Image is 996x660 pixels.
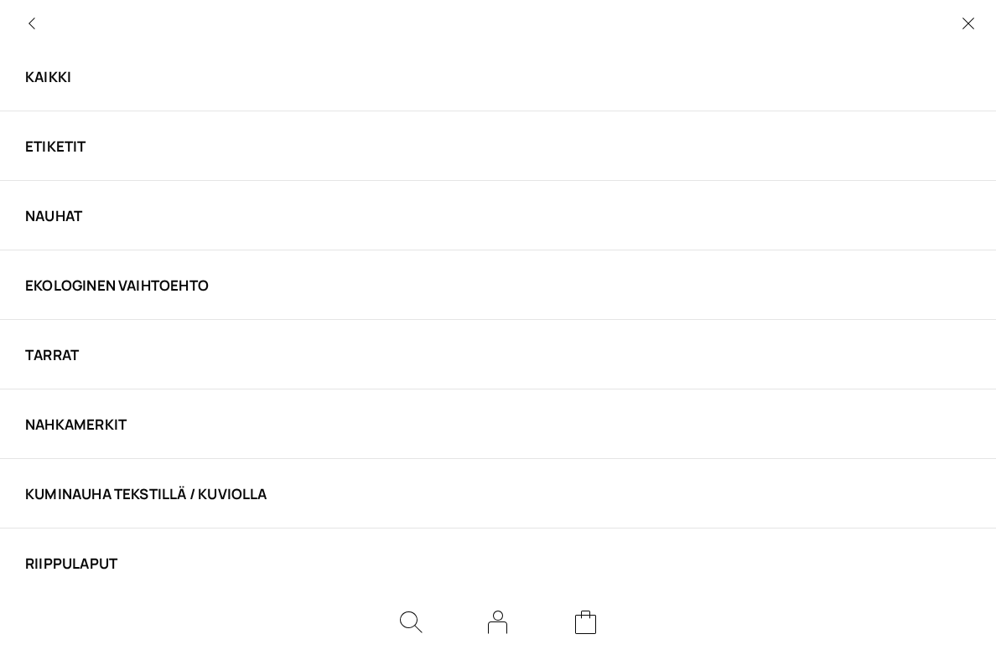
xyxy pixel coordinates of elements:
a: Etiketit [25,137,942,156]
a: Nahkamerkit [25,415,942,434]
a: Kuminauha tekstillä / kuviolla [25,484,942,503]
a: Kaikki [25,67,942,86]
button: Search [397,610,423,635]
a: Tarrat [25,345,942,364]
a: Riippulaput [25,554,942,573]
a: Nauhat [25,206,942,225]
a: Cart [573,608,599,642]
a: Ekologinen vaihtoehto [25,276,942,295]
a: My Account [485,610,511,635]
